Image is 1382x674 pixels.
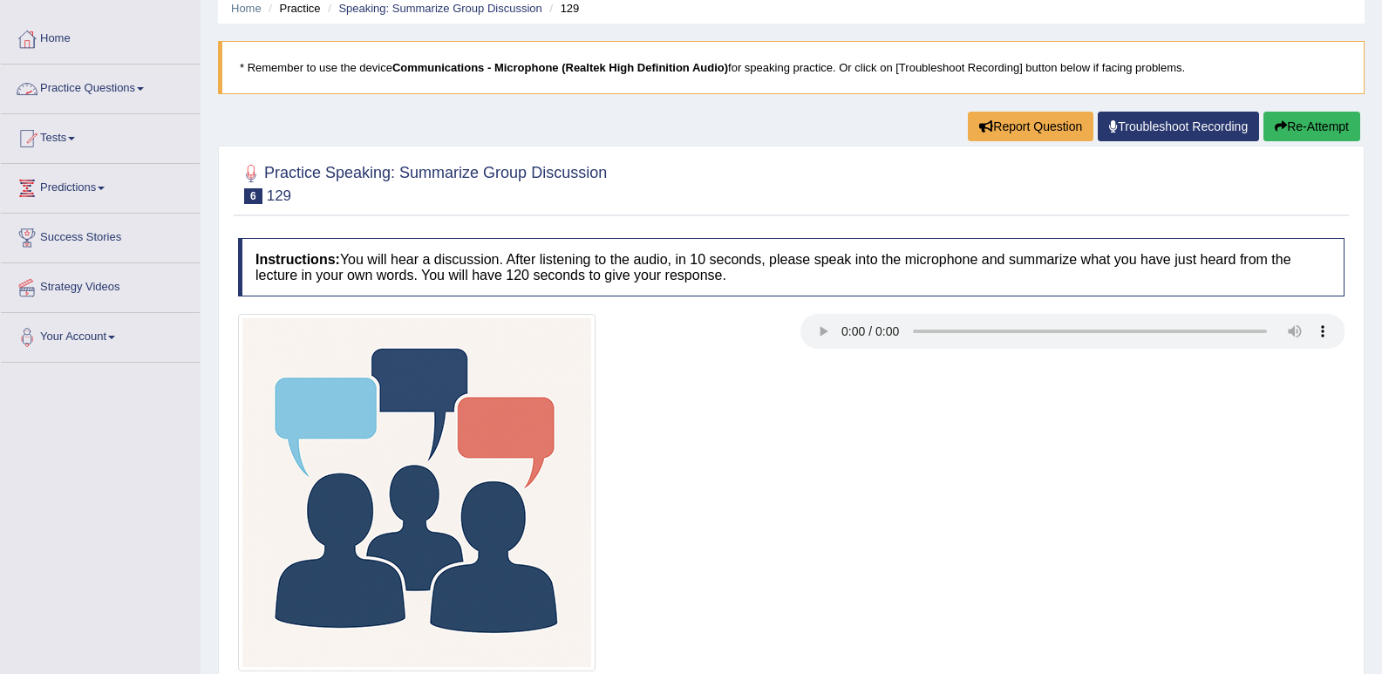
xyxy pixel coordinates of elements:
a: Strategy Videos [1,263,200,307]
a: Success Stories [1,214,200,257]
b: Instructions: [255,252,340,267]
a: Practice Questions [1,65,200,108]
a: Troubleshoot Recording [1098,112,1259,141]
a: Tests [1,114,200,158]
h4: You will hear a discussion. After listening to the audio, in 10 seconds, please speak into the mi... [238,238,1345,296]
h2: Practice Speaking: Summarize Group Discussion [238,160,607,204]
button: Re-Attempt [1263,112,1360,141]
a: Home [1,15,200,58]
a: Home [231,2,262,15]
a: Your Account [1,313,200,357]
small: 129 [267,187,291,204]
a: Predictions [1,164,200,208]
blockquote: * Remember to use the device for speaking practice. Or click on [Troubleshoot Recording] button b... [218,41,1365,94]
button: Report Question [968,112,1093,141]
b: Communications - Microphone (Realtek High Definition Audio) [392,61,728,74]
a: Speaking: Summarize Group Discussion [338,2,541,15]
span: 6 [244,188,262,204]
